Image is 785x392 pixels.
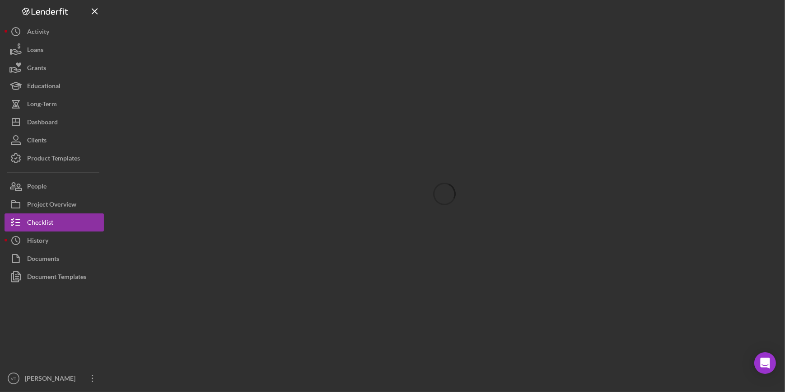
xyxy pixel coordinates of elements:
button: Checklist [5,213,104,231]
button: Long-Term [5,95,104,113]
button: Dashboard [5,113,104,131]
div: Documents [27,250,59,270]
text: VT [11,376,16,381]
button: Grants [5,59,104,77]
div: Clients [27,131,47,151]
div: Loans [27,41,43,61]
button: History [5,231,104,250]
button: Educational [5,77,104,95]
button: Document Templates [5,268,104,286]
div: Long-Term [27,95,57,115]
button: Documents [5,250,104,268]
div: Project Overview [27,195,76,216]
div: [PERSON_NAME] [23,369,81,390]
button: VT[PERSON_NAME] [5,369,104,387]
div: Educational [27,77,61,97]
button: Product Templates [5,149,104,167]
div: People [27,177,47,198]
div: Activity [27,23,49,43]
div: Product Templates [27,149,80,170]
button: Activity [5,23,104,41]
div: Open Intercom Messenger [754,352,776,374]
button: Loans [5,41,104,59]
div: History [27,231,48,252]
button: People [5,177,104,195]
div: Grants [27,59,46,79]
button: Project Overview [5,195,104,213]
div: Checklist [27,213,53,234]
div: Dashboard [27,113,58,133]
button: Clients [5,131,104,149]
div: Document Templates [27,268,86,288]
